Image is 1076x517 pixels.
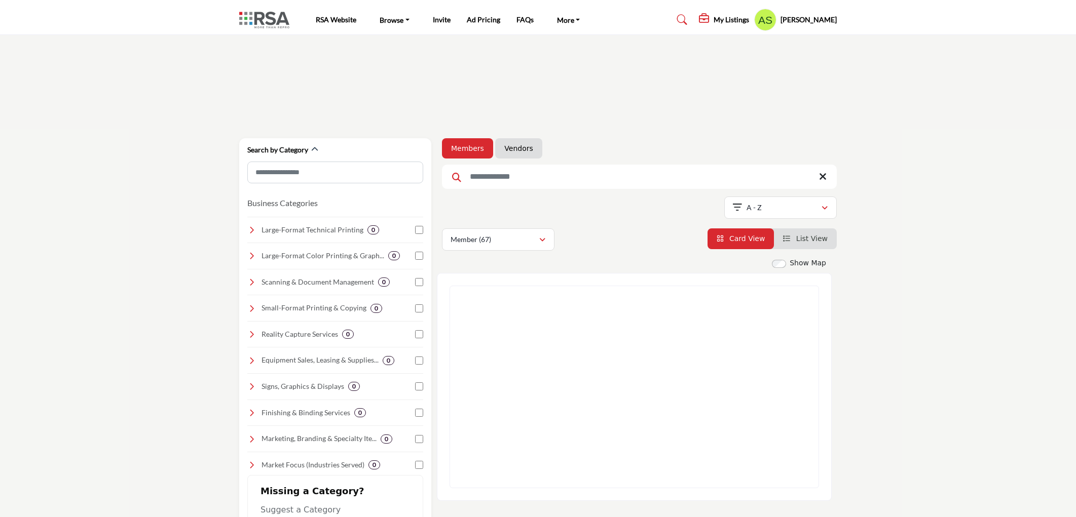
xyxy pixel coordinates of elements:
[415,330,423,338] input: Select Reality Capture Services checkbox
[415,409,423,417] input: Select Finishing & Binding Services checkbox
[415,356,423,365] input: Select Equipment Sales, Leasing & Supplies checkbox
[378,277,390,287] div: 0 Results For Scanning & Document Management
[262,225,363,235] h4: Large-Format Technical Printing: High-quality printing for blueprints, construction and architect...
[262,408,350,418] h4: Finishing & Binding Services: Laminating, binding, folding, trimming, and other finishing touches...
[262,277,374,287] h4: Scanning & Document Management: Digital conversion, archiving, indexing, secure storage, and stre...
[790,258,826,268] label: Show Map
[375,305,378,312] b: 0
[262,251,384,261] h4: Large-Format Color Printing & Graphics: Banners, posters, vehicle wraps, and presentation graphics.
[247,162,423,183] input: Search Category
[262,329,338,339] h4: Reality Capture Services: Laser scanning, BIM modeling, photogrammetry, 3D scanning, and other ad...
[415,252,423,260] input: Select Large-Format Color Printing & Graphics checkbox
[667,12,694,28] a: Search
[433,15,451,24] a: Invite
[262,381,344,391] h4: Signs, Graphics & Displays: Exterior/interior building signs, trade show booths, event displays, ...
[382,279,386,286] b: 0
[370,304,382,313] div: 0 Results For Small-Format Printing & Copying
[367,225,379,234] div: 0 Results For Large-Format Technical Printing
[415,304,423,312] input: Select Small-Format Printing & Copying checkbox
[383,356,394,365] div: 0 Results For Equipment Sales, Leasing & Supplies
[387,357,390,364] b: 0
[316,15,356,24] a: RSA Website
[247,145,308,155] h2: Search by Category
[381,434,392,444] div: 0 Results For Marketing, Branding & Specialty Items
[516,15,534,24] a: FAQs
[392,252,396,259] b: 0
[747,203,762,213] p: A - Z
[415,382,423,390] input: Select Signs, Graphics & Displays checkbox
[467,15,500,24] a: Ad Pricing
[415,226,423,234] input: Select Large-Format Technical Printing checkbox
[729,234,765,243] span: Card View
[354,408,366,417] div: 0 Results For Finishing & Binding Services
[342,330,354,339] div: 0 Results For Reality Capture Services
[261,505,341,514] span: Suggest a Category
[348,382,360,391] div: 0 Results For Signs, Graphics & Displays
[550,13,587,27] a: More
[699,14,749,26] div: My Listings
[262,303,366,313] h4: Small-Format Printing & Copying: Professional printing for black and white and color document pri...
[451,143,484,153] a: Members
[373,461,376,468] b: 0
[714,15,749,24] h5: My Listings
[415,435,423,443] input: Select Marketing, Branding & Specialty Items checkbox
[504,143,533,153] a: Vendors
[388,251,400,260] div: 0 Results For Large-Format Color Printing & Graphics
[451,234,491,245] p: Member (67)
[781,15,837,25] h5: [PERSON_NAME]
[754,9,776,31] button: Show hide supplier dropdown
[372,226,375,233] b: 0
[708,228,774,249] li: Card View
[239,12,294,28] img: Site Logo
[261,486,410,504] h2: Missing a Category?
[352,383,356,390] b: 0
[717,234,765,243] a: View Card
[442,165,837,189] input: Search Keyword
[774,228,837,249] li: List View
[783,234,828,243] a: View List
[796,234,828,243] span: List View
[262,355,379,365] h4: Equipment Sales, Leasing & Supplies: Equipment sales, leasing, service, and resale of plotters, s...
[724,196,837,219] button: A - Z
[442,228,554,251] button: Member (67)
[247,197,318,209] button: Business Categories
[373,13,417,27] a: Browse
[368,460,380,469] div: 0 Results For Market Focus (Industries Served)
[415,278,423,286] input: Select Scanning & Document Management checkbox
[415,461,423,469] input: Select Market Focus (Industries Served) checkbox
[346,331,350,338] b: 0
[262,433,377,444] h4: Marketing, Branding & Specialty Items: Design and creative services, marketing support, and speci...
[262,460,364,470] h4: Market Focus (Industries Served): Tailored solutions for industries like architecture, constructi...
[358,409,362,416] b: 0
[385,435,388,443] b: 0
